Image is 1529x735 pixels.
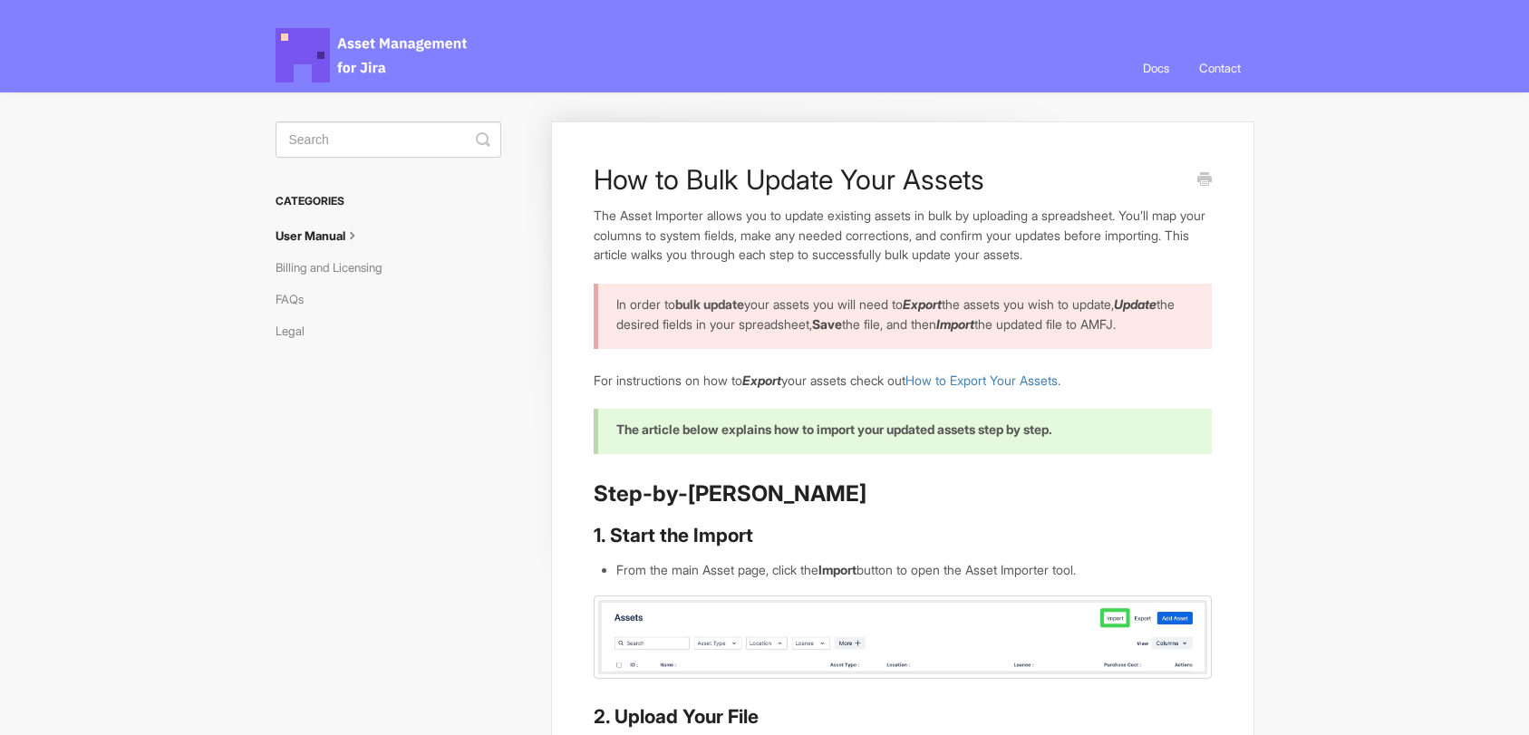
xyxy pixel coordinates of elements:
[594,595,1211,680] img: file-QvZ9KPEGLA.jpg
[594,371,1211,391] p: For instructions on how to your assets check out .
[818,562,856,577] strong: Import
[276,28,469,82] span: Asset Management for Jira Docs
[812,316,842,332] strong: Save
[936,316,974,332] em: Import
[742,372,781,388] em: Export
[616,421,1052,437] b: The article below explains how to import your updated assets step by step.
[276,185,501,218] h3: Categories
[903,296,942,312] em: Export
[616,295,1188,334] p: In order to your assets you will need to the assets you wish to update, the desired fields in you...
[594,704,1211,730] h3: 2. Upload Your File
[594,206,1211,265] p: The Asset Importer allows you to update existing assets in bulk by uploading a spreadsheet. You’l...
[276,221,375,250] a: User Manual
[905,372,1058,388] a: How to Export Your Assets
[616,560,1211,580] li: From the main Asset page, click the button to open the Asset Importer tool.
[594,479,1211,508] h2: Step-by-[PERSON_NAME]
[1197,170,1212,190] a: Print this Article
[276,253,396,282] a: Billing and Licensing
[594,523,1211,548] h3: 1. Start the Import
[594,163,1184,196] h1: How to Bulk Update Your Assets
[276,121,501,158] input: Search
[276,316,318,345] a: Legal
[276,285,317,314] a: FAQs
[1185,44,1254,92] a: Contact
[1129,44,1183,92] a: Docs
[675,296,744,312] b: bulk update
[1114,296,1156,312] em: Update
